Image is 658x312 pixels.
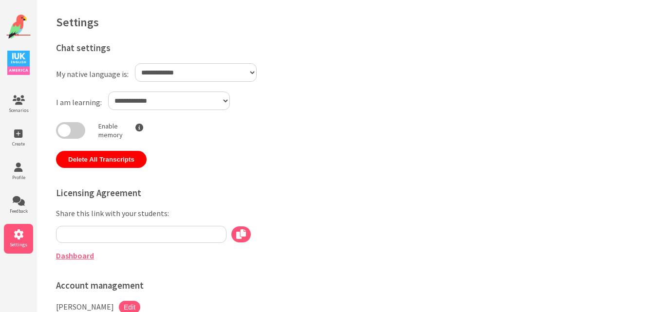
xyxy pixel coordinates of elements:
[56,208,406,218] p: Share this link with your students:
[56,15,639,30] h1: Settings
[56,97,102,107] label: I am learning:
[7,51,30,75] img: IUK Logo
[6,15,31,39] img: Website Logo
[56,42,406,54] h3: Chat settings
[56,251,94,260] a: Dashboard
[4,208,33,214] span: Feedback
[4,141,33,147] span: Create
[56,187,406,199] h3: Licensing Agreement
[56,280,406,291] h3: Account management
[4,107,33,113] span: Scenarios
[98,122,123,139] p: Enable memory
[4,174,33,181] span: Profile
[56,151,147,168] button: Delete All Transcripts
[56,69,129,79] label: My native language is:
[4,241,33,248] span: Settings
